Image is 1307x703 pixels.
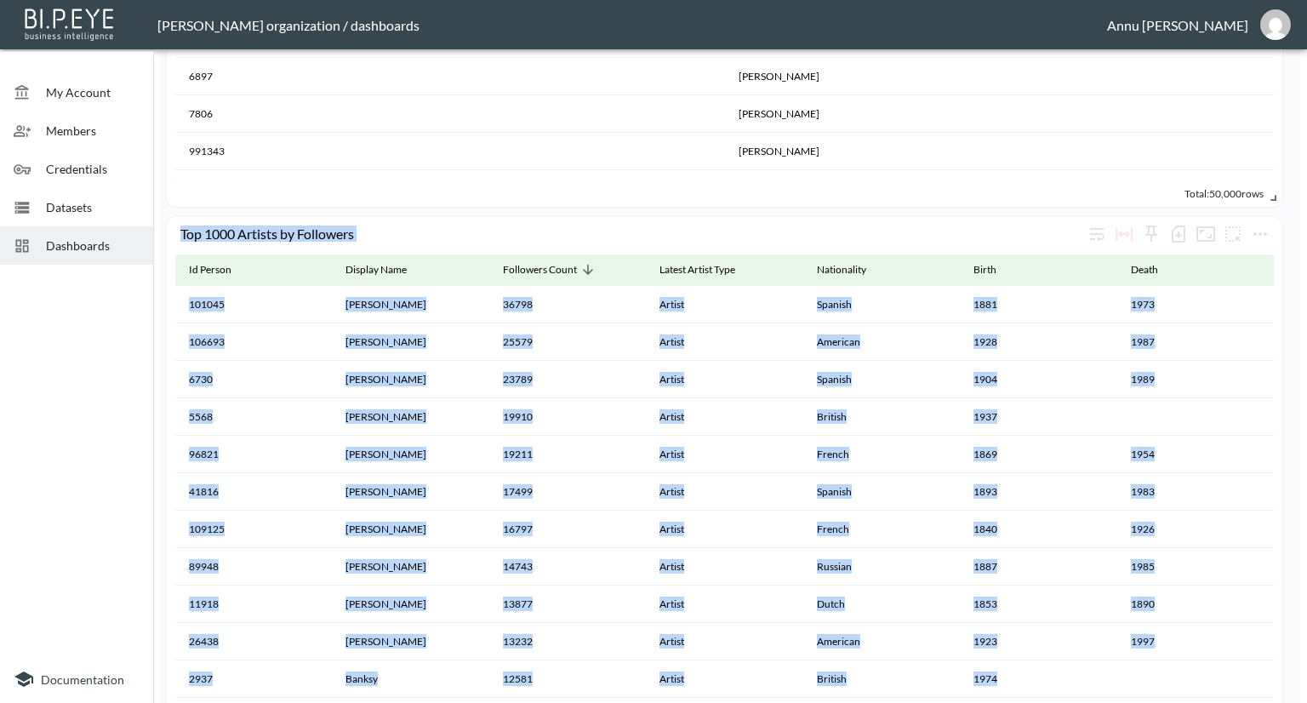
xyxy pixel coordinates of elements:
th: 991343 [175,133,725,170]
span: Id Person [189,260,254,280]
th: Artist [646,623,802,660]
a: Documentation [14,669,140,689]
th: 1926 [1117,511,1274,548]
div: Id Person [189,260,231,280]
th: 13232 [489,623,646,660]
div: Followers Count [503,260,577,280]
th: David Hockney [332,398,488,436]
th: Andrea DeFlorio [725,95,1275,133]
th: 6897 [175,58,725,95]
th: Vincent van Gogh [332,586,488,623]
th: 1840 [960,511,1116,548]
th: 1974 [960,660,1116,698]
th: Salvador Dalí [332,361,488,398]
th: 1954 [1117,436,1274,473]
th: Artist [646,511,802,548]
button: annu@mutualart.com [1248,4,1303,45]
th: Artist [646,660,802,698]
span: Nationality [817,260,888,280]
th: French [803,511,960,548]
th: Dutch [803,586,960,623]
img: 30a3054078d7a396129f301891e268cf [1260,9,1291,40]
th: Banksy [332,660,488,698]
span: Datasets [46,198,140,216]
th: 1887 [960,548,1116,586]
div: Birth [973,260,996,280]
th: 1893 [960,473,1116,511]
th: Andy Warhol [332,323,488,361]
th: 1937 [960,398,1116,436]
span: Members [46,122,140,140]
th: Artist [646,586,802,623]
button: more [1247,220,1274,248]
th: 36798 [489,286,646,323]
th: 19910 [489,398,646,436]
th: 1881 [960,286,1116,323]
span: Death [1131,260,1180,280]
th: Artist [646,473,802,511]
div: Display Name [345,260,407,280]
th: Andrea Damp [725,58,1275,95]
th: British [803,398,960,436]
th: Claude Monet [332,511,488,548]
th: 7806 [175,95,725,133]
th: 17499 [489,473,646,511]
th: Pablo Picasso [332,286,488,323]
th: 96821 [175,436,332,473]
span: Latest Artist Type [659,260,757,280]
span: Total: 50,000 rows [1184,187,1264,200]
span: Birth [973,260,1019,280]
th: Artist [646,398,802,436]
th: 2937 [175,660,332,698]
th: 41816 [175,473,332,511]
th: 1890 [1117,586,1274,623]
th: 938165 [175,170,725,208]
div: Sticky left columns: 0 [1138,220,1165,248]
div: Annu [PERSON_NAME] [1107,17,1248,33]
th: 1928 [960,323,1116,361]
th: 106693 [175,323,332,361]
th: 5568 [175,398,332,436]
th: Marc Chagall [332,548,488,586]
th: 23789 [489,361,646,398]
th: 1869 [960,436,1116,473]
th: 1987 [1117,323,1274,361]
div: Death [1131,260,1158,280]
th: Artist [646,286,802,323]
th: 11918 [175,586,332,623]
th: British [803,660,960,698]
th: Artist [646,323,802,361]
span: Followers Count [503,260,599,280]
button: Fullscreen [1192,220,1219,248]
th: Artist [646,548,802,586]
div: Wrap text [1083,220,1110,248]
span: Dashboards [46,237,140,254]
th: 26438 [175,623,332,660]
th: Spanish [803,361,960,398]
img: bipeye-logo [21,4,119,43]
th: 1904 [960,361,1116,398]
div: Latest Artist Type [659,260,735,280]
th: 14743 [489,548,646,586]
th: Spanish [803,286,960,323]
span: Display Name [345,260,429,280]
th: 109125 [175,511,332,548]
th: 12581 [489,660,646,698]
th: 1973 [1117,286,1274,323]
div: Nationality [817,260,866,280]
th: Artist [646,361,802,398]
th: Artist [646,436,802,473]
span: My Account [46,83,140,101]
th: French [803,436,960,473]
th: 25579 [489,323,646,361]
th: 19211 [489,436,646,473]
div: Toggle table layout between fixed and auto (default: auto) [1110,220,1138,248]
th: 101045 [175,286,332,323]
span: Chart settings [1247,220,1274,248]
th: 16797 [489,511,646,548]
th: American [803,623,960,660]
th: 1923 [960,623,1116,660]
th: Andrea Del Verocchio [725,133,1275,170]
th: Roy Lichtenstein [332,623,488,660]
th: Henri Matisse [332,436,488,473]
